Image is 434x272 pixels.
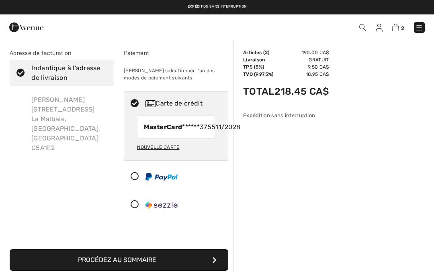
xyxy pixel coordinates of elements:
[10,49,114,57] div: Adresse de facturation
[274,71,329,78] td: 18.95 CA$
[243,71,274,78] td: TVQ (9.975%)
[376,24,383,32] img: Mes infos
[359,24,366,31] img: Recherche
[274,78,329,105] td: 218.45 CA$
[243,49,274,56] td: Articles ( )
[145,173,178,181] img: PayPal
[31,63,102,83] div: Indentique à l'adresse de livraison
[392,24,399,31] img: Panier d'achat
[10,249,228,271] button: Procédez au sommaire
[25,89,114,159] div: [PERSON_NAME] [STREET_ADDRESS] La Malbaie, [GEOGRAPHIC_DATA], [GEOGRAPHIC_DATA] G5A1E2
[243,63,274,71] td: TPS (5%)
[137,140,179,154] div: Nouvelle carte
[243,56,274,63] td: Livraison
[145,201,178,209] img: Sezzle
[274,56,329,63] td: Gratuit
[274,63,329,71] td: 9.50 CA$
[265,50,268,55] span: 2
[392,22,404,32] a: 2
[124,61,228,88] div: [PERSON_NAME] sélectionner l'un des modes de paiement suivants
[124,49,228,57] div: Paiement
[144,123,182,131] strong: MasterCard
[145,99,223,108] div: Carte de crédit
[401,25,404,31] span: 2
[274,49,329,56] td: 190.00 CA$
[243,78,274,105] td: Total
[215,122,240,132] span: 11/2028
[243,112,329,119] div: Expédition sans interruption
[415,24,423,32] img: Menu
[9,23,43,30] a: 1ère Avenue
[145,100,156,107] img: Carte de crédit
[9,19,43,35] img: 1ère Avenue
